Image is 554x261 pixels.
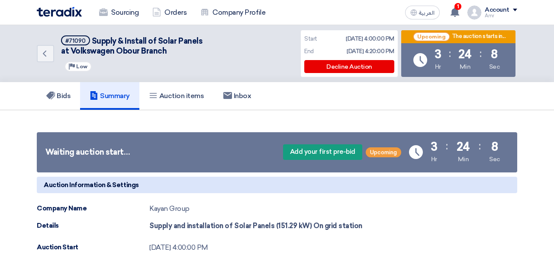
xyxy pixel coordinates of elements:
div: Amr [485,13,517,18]
div: Waiting auction start… [45,146,130,158]
span: Supply & Install of Solar Panels at Volkswagen Obour Branch [61,36,202,56]
h5: Auction Information & Settings [37,177,517,193]
div: Hr [431,155,437,164]
a: Company Profile [193,3,272,22]
div: 3 [435,48,441,60]
span: العربية [419,10,435,16]
div: [DATE] 4:00:00 PM [346,35,394,43]
div: Hr [435,62,441,71]
h5: Auction items [149,92,204,100]
div: Details [37,221,149,231]
a: Inbox [214,82,261,110]
div: : [480,46,482,61]
h5: Inbox [223,92,251,100]
div: Account [485,6,509,14]
span: Upcoming [366,147,401,157]
h5: Summary [90,92,130,100]
div: : [446,138,448,154]
img: profile_test.png [467,6,481,19]
div: Min [458,155,469,164]
div: Auction Start [37,242,149,252]
span: 1 [454,3,461,10]
div: Decline Auction [304,60,394,73]
div: [DATE] 4:00:00 PM [149,242,208,253]
img: Teradix logo [37,7,82,17]
div: [DATE] 4:20:00 PM [347,47,394,56]
div: 24 [457,141,470,153]
div: #71090 [65,38,86,44]
div: Company Name [37,204,149,213]
strong: Supply and installation of Solar Panels (151.29 kW) On grid station [149,222,362,230]
div: The auction starts in... [452,33,506,40]
span: Add your first pre-bid [283,144,362,160]
a: Summary [80,82,139,110]
div: 8 [491,48,498,60]
h5: Bids [46,92,71,100]
a: Auction items [139,82,214,110]
div: End [304,47,314,56]
div: Sec [489,155,500,164]
div: Min [460,62,471,71]
div: : [479,138,481,154]
button: العربية [405,6,440,19]
a: Bids [37,82,80,110]
div: Sec [489,62,500,71]
div: : [449,46,451,61]
h5: Supply & Install of Solar Panels at Volkswagen Obour Branch [61,35,208,57]
div: 8 [491,141,498,153]
span: Low [76,64,87,70]
a: Orders [145,3,193,22]
span: Upcoming [413,32,450,41]
div: Kayan Group [149,204,190,214]
div: 24 [458,48,472,60]
a: Sourcing [92,3,145,22]
div: Start [304,35,317,43]
div: 3 [431,141,438,153]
